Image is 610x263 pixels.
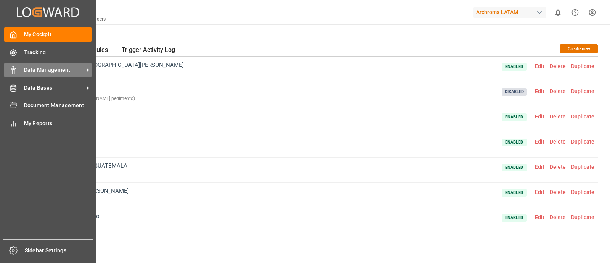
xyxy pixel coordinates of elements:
span: Duplicate [568,88,597,94]
span: Enabled [502,214,527,222]
span: Delivery MX Textil [GEOGRAPHIC_DATA][PERSON_NAME] [38,61,184,78]
span: Edit [532,113,547,119]
span: Duplicate [568,113,597,119]
span: Delete [547,113,568,119]
button: Help Center [567,4,584,21]
span: Enabled [502,113,527,121]
span: Delete [547,164,568,170]
button: Create new [560,44,598,53]
span: Edit [532,214,547,220]
span: Delete [547,189,568,195]
span: Edit [532,139,547,145]
a: Document Management [4,98,92,113]
span: Duplicate [568,139,597,145]
span: Duplicate [568,189,597,195]
span: Data Bases [24,84,84,92]
button: Archroma LATAM [473,5,549,19]
div: ( notification delivery ) [38,69,184,78]
span: Sidebar Settings [25,247,93,255]
span: Duplicate [568,164,597,170]
span: My Reports [24,119,92,127]
span: Delete [547,214,568,220]
span: Enabled [502,139,527,146]
div: Archroma LATAM [473,7,546,18]
span: Enabled [502,164,527,171]
span: Disabled [502,88,527,96]
span: Tracking [24,48,92,56]
span: My Cockpit [24,31,92,39]
button: show 0 new notifications [549,4,567,21]
a: My Cockpit [4,27,92,42]
span: Enabled [502,189,527,197]
div: Trigger Activity Log [116,44,180,57]
a: Tracking [4,45,92,60]
span: Document Management [24,102,92,110]
span: Edit [532,189,547,195]
a: My Reports [4,116,92,131]
span: Enabled [502,63,527,71]
span: Data Management [24,66,84,74]
span: Edit [532,63,547,69]
h1: Automation [37,30,598,43]
span: Duplicate [568,214,597,220]
span: Delete [547,63,568,69]
span: Delete [547,139,568,145]
span: Duplicate [568,63,597,69]
span: Delete [547,88,568,94]
span: Edit [532,164,547,170]
span: Edit [532,88,547,94]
